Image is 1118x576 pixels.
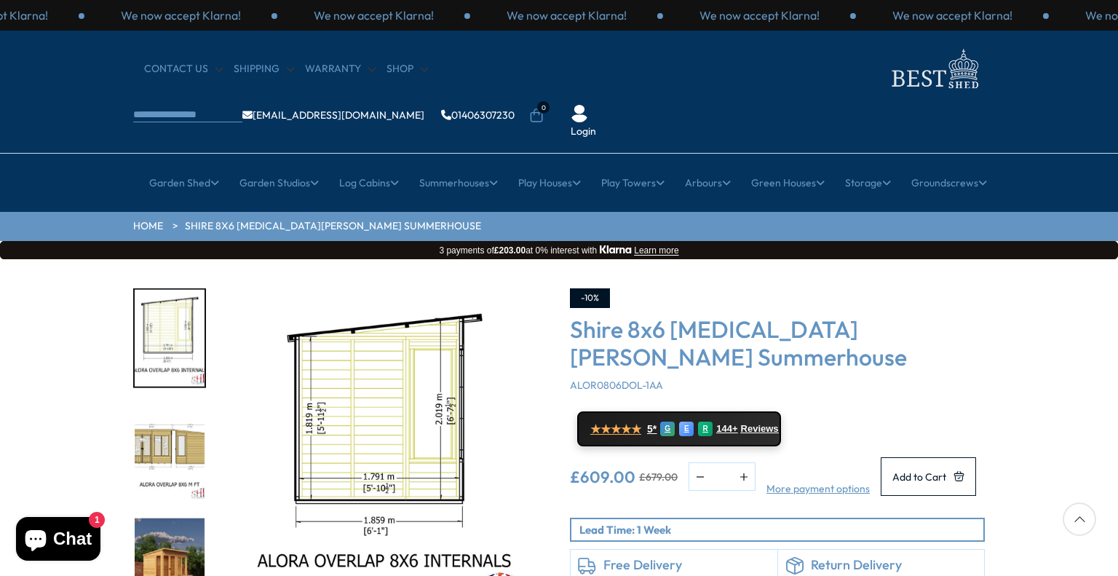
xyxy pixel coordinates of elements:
span: 144+ [716,423,737,435]
del: £679.00 [639,472,678,482]
p: We now accept Klarna! [121,7,241,23]
a: [EMAIL_ADDRESS][DOMAIN_NAME] [242,110,424,120]
a: Play Towers [601,165,665,201]
p: We now accept Klarna! [314,7,434,23]
div: 1 / 3 [84,7,277,23]
a: ★★★★★ 5* G E R 144+ Reviews [577,411,781,446]
p: We now accept Klarna! [507,7,627,23]
span: Reviews [741,423,779,435]
div: 2 / 3 [856,7,1049,23]
span: ALOR0806DOL-1AA [570,379,663,392]
img: AloraOverlap8x6MFT_200x200.jpg [135,404,205,501]
a: Play Houses [518,165,581,201]
a: More payment options [766,482,870,497]
div: G [660,422,675,436]
a: 0 [529,109,544,123]
h6: Return Delivery [811,557,978,573]
p: Lead Time: 1 Week [579,522,983,537]
a: Summerhouses [419,165,498,201]
div: 6 / 9 [133,288,206,388]
div: E [679,422,694,436]
a: Login [571,125,596,139]
div: -10% [570,288,610,308]
a: CONTACT US [144,62,223,76]
a: Green Houses [751,165,825,201]
span: 0 [537,101,550,114]
div: 1 / 3 [663,7,856,23]
a: Garden Shed [149,165,219,201]
span: ★★★★★ [590,422,641,436]
div: 3 / 3 [470,7,663,23]
a: Warranty [305,62,376,76]
img: AloraOverlap8x6INTERNALS_200x200.jpg [135,290,205,387]
a: Log Cabins [339,165,399,201]
div: R [698,422,713,436]
div: 2 / 3 [277,7,470,23]
div: 7 / 9 [133,403,206,502]
ins: £609.00 [570,469,635,485]
h6: Free Delivery [603,557,770,573]
p: We now accept Klarna! [892,7,1012,23]
a: Shire 8x6 [MEDICAL_DATA][PERSON_NAME] Summerhouse [185,219,481,234]
img: User Icon [571,105,588,122]
a: 01406307230 [441,110,515,120]
button: Add to Cart [881,457,976,496]
a: Groundscrews [911,165,987,201]
img: logo [883,45,985,92]
a: Garden Studios [239,165,319,201]
p: We now accept Klarna! [699,7,820,23]
span: Add to Cart [892,472,946,482]
a: Arbours [685,165,731,201]
inbox-online-store-chat: Shopify online store chat [12,517,105,564]
h3: Shire 8x6 [MEDICAL_DATA][PERSON_NAME] Summerhouse [570,315,985,371]
a: Shipping [234,62,294,76]
a: HOME [133,219,163,234]
a: Storage [845,165,891,201]
a: Shop [386,62,428,76]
